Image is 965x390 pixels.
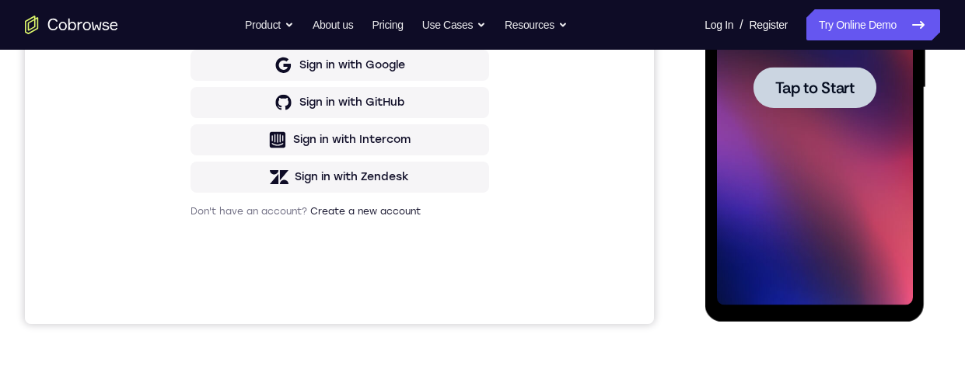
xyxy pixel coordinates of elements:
[313,9,353,40] a: About us
[750,9,788,40] a: Register
[274,254,380,270] div: Sign in with Google
[166,321,464,352] button: Sign in with Intercom
[739,16,743,34] span: /
[270,366,384,381] div: Sign in with Zendesk
[70,221,149,237] span: Tap to Start
[175,148,455,164] input: Enter your email
[705,9,733,40] a: Log In
[505,9,568,40] button: Resources
[166,106,464,128] h1: Sign in to your account
[268,329,386,344] div: Sign in with Intercom
[245,9,294,40] button: Product
[25,16,118,34] a: Go to the home page
[166,178,464,209] button: Sign in
[422,9,486,40] button: Use Cases
[306,222,323,235] p: or
[274,291,379,307] div: Sign in with GitHub
[166,358,464,389] button: Sign in with Zendesk
[48,208,171,249] button: Tap to Start
[372,9,403,40] a: Pricing
[166,284,464,315] button: Sign in with GitHub
[166,246,464,277] button: Sign in with Google
[806,9,940,40] a: Try Online Demo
